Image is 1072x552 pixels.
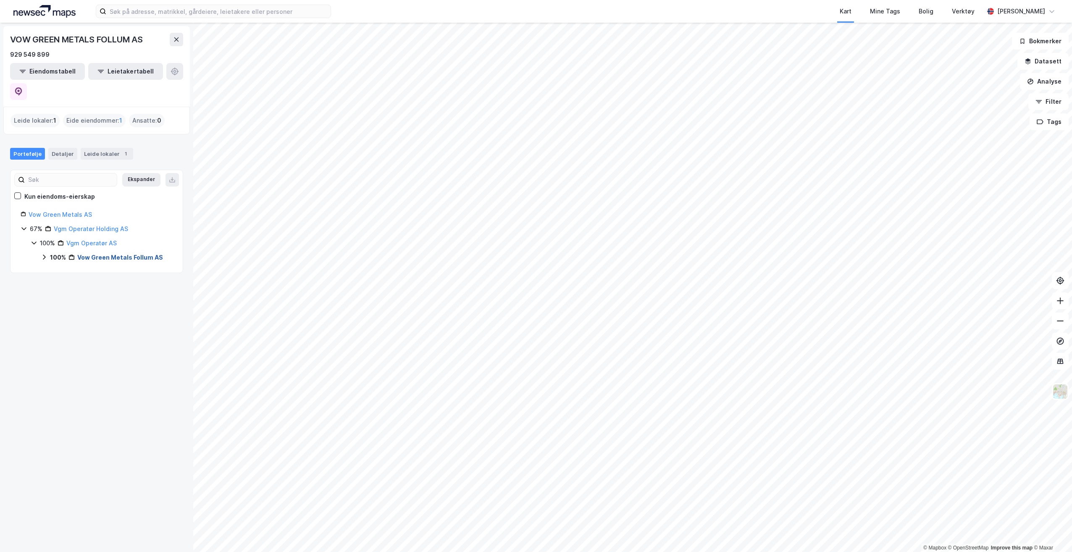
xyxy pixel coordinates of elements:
div: 100% [40,238,55,248]
div: Portefølje [10,148,45,160]
a: Mapbox [923,545,946,551]
a: Vow Green Metals Follum AS [77,254,163,261]
div: Verktøy [952,6,975,16]
button: Ekspander [122,173,160,187]
button: Datasett [1017,53,1069,70]
div: Kart [840,6,851,16]
div: Kun eiendoms-eierskap [24,192,95,202]
div: Leide lokaler [81,148,133,160]
a: Vgm Operatør Holding AS [54,225,128,232]
div: Mine Tags [870,6,900,16]
div: 929 549 899 [10,50,50,60]
input: Søk på adresse, matrikkel, gårdeiere, leietakere eller personer [106,5,331,18]
div: Ansatte : [129,114,165,127]
span: 0 [157,116,161,126]
div: VOW GREEN METALS FOLLUM AS [10,33,145,46]
div: Detaljer [48,148,77,160]
iframe: Chat Widget [1030,512,1072,552]
img: Z [1052,384,1068,400]
button: Leietakertabell [88,63,163,80]
button: Eiendomstabell [10,63,85,80]
div: Leide lokaler : [11,114,60,127]
span: 1 [119,116,122,126]
input: Søk [25,173,117,186]
img: logo.a4113a55bc3d86da70a041830d287a7e.svg [13,5,76,18]
div: [PERSON_NAME] [997,6,1045,16]
div: 67% [30,224,42,234]
div: 100% [50,252,66,263]
a: OpenStreetMap [948,545,989,551]
button: Tags [1030,113,1069,130]
a: Improve this map [991,545,1033,551]
div: Kontrollprogram for chat [1030,512,1072,552]
button: Filter [1028,93,1069,110]
div: Eide eiendommer : [63,114,126,127]
a: Vow Green Metals AS [29,211,92,218]
span: 1 [53,116,56,126]
div: Bolig [919,6,933,16]
a: Vgm Operatør AS [66,239,117,247]
button: Analyse [1020,73,1069,90]
button: Bokmerker [1012,33,1069,50]
div: 1 [121,150,130,158]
